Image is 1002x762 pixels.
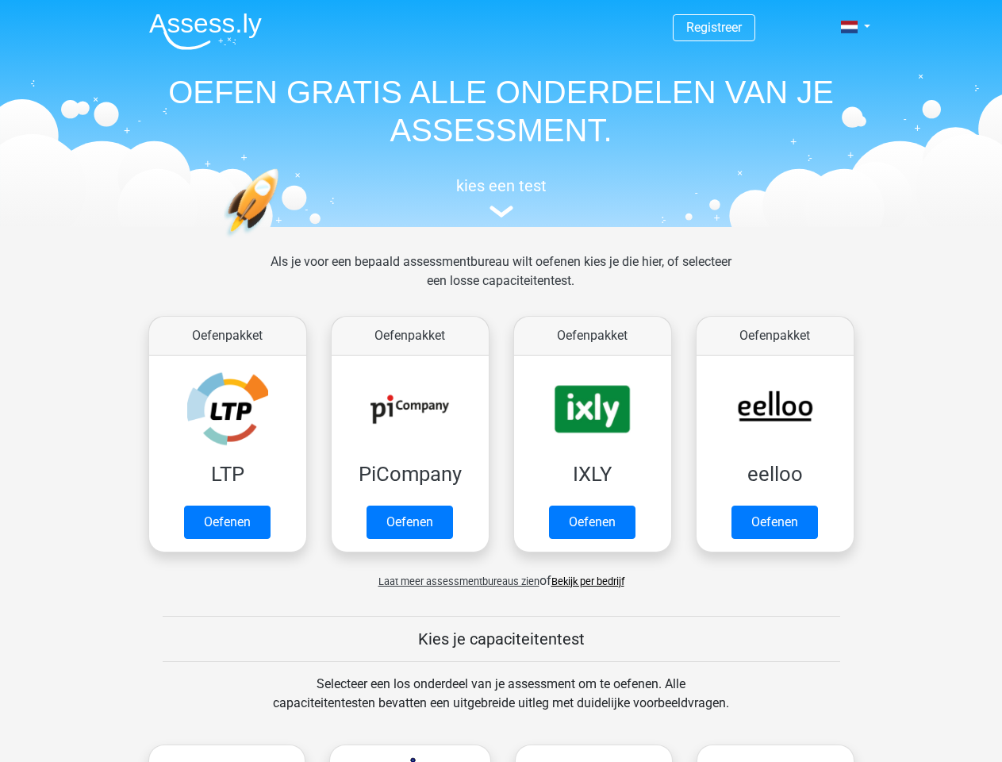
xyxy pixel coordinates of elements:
[136,559,866,591] div: of
[367,506,453,539] a: Oefenen
[258,675,744,732] div: Selecteer een los onderdeel van je assessment om te oefenen. Alle capaciteitentesten bevatten een...
[224,168,340,312] img: oefenen
[731,506,818,539] a: Oefenen
[184,506,271,539] a: Oefenen
[136,73,866,149] h1: OEFEN GRATIS ALLE ONDERDELEN VAN JE ASSESSMENT.
[378,575,539,587] span: Laat meer assessmentbureaus zien
[551,575,624,587] a: Bekijk per bedrijf
[136,176,866,218] a: kies een test
[549,506,635,539] a: Oefenen
[258,252,744,310] div: Als je voor een bepaald assessmentbureau wilt oefenen kies je die hier, of selecteer een losse ca...
[136,176,866,195] h5: kies een test
[489,206,513,217] img: assessment
[686,20,742,35] a: Registreer
[149,13,262,50] img: Assessly
[163,629,840,648] h5: Kies je capaciteitentest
